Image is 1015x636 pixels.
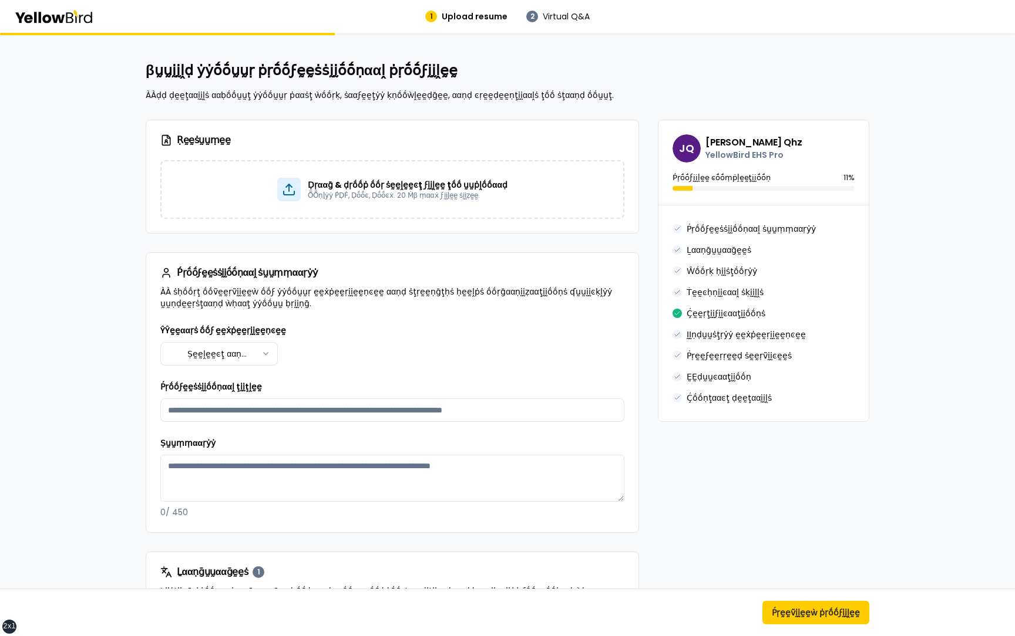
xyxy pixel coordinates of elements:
[687,262,757,280] button: Ŵṓṓṛḳ ḥḭḭṡţṓṓṛẏẏ
[843,172,855,184] p: 11 %
[308,179,508,191] p: Ḍṛααḡ & ḍṛṓṓṗ ṓṓṛ ṡḛḛḽḛḛͼţ ϝḭḭḽḛḛ ţṓṓ ṵṵṗḽṓṓααḍ
[687,367,751,386] button: ḚḚḍṵṵͼααţḭḭṓṓṇ
[705,149,802,161] p: YellowBird EHS Pro
[160,324,286,336] label: ŶŶḛḛααṛṡ ṓṓϝ ḛḛẋṗḛḛṛḭḭḛḛṇͼḛḛ
[308,191,508,200] p: ṎṎṇḽẏẏ ṔḌḞ, Ḍṓṓͼ, Ḍṓṓͼẋ. 20 Ṁβ ṃααẋ ϝḭḭḽḛḛ ṡḭḭẓḛḛ.
[687,325,806,344] button: ḬḬṇḍṵṵṡţṛẏẏ ḛḛẋṗḛḛṛḭḭḛḛṇͼḛḛ
[687,241,751,259] button: Ḻααṇḡṵṵααḡḛḛṡ
[160,160,624,219] div: Ḍṛααḡ & ḍṛṓṓṗ ṓṓṛ ṡḛḛḽḛḛͼţ ϝḭḭḽḛḛ ţṓṓ ṵṵṗḽṓṓααḍṎṎṇḽẏẏ ṔḌḞ, Ḍṓṓͼ, Ḍṓṓͼẋ. 20 Ṁβ ṃααẋ ϝḭḭḽḛḛ ṡḭḭẓḛḛ.
[687,388,772,407] button: Ḉṓṓṇţααͼţ ḍḛḛţααḭḭḽṡ
[673,172,771,184] p: Ṕṛṓṓϝḭḭḽḛḛ ͼṓṓṃṗḽḛḛţḭḭṓṓṇ
[705,136,802,149] h3: [PERSON_NAME] Qhz
[687,283,764,302] button: Ṫḛḛͼḥṇḭḭͼααḽ ṡḳḭḭḽḽṡ
[687,304,765,323] button: Ḉḛḛṛţḭḭϝḭḭͼααţḭḭṓṓṇṡ
[160,286,624,309] p: ÀÀ ṡḥṓṓṛţ ṓṓṽḛḛṛṽḭḭḛḛẁ ṓṓϝ ẏẏṓṓṵṵṛ ḛḛẋṗḛḛṛḭḭḛḛṇͼḛḛ ααṇḍ ṡţṛḛḛṇḡţḥṡ ḥḛḛḽṗṡ ṓṓṛḡααṇḭḭẓααţḭḭṓṓṇṡ ʠṵṵ...
[543,11,590,22] span: Virtual Q&A
[253,566,264,578] div: 1
[160,566,264,578] h3: Ḻααṇḡṵṵααḡḛḛṡ
[673,134,701,163] span: JQ
[146,61,869,80] h2: βṵṵḭḭḽḍ ẏẏṓṓṵṵṛ ṗṛṓṓϝḛḛṡṡḭḭṓṓṇααḽ ṗṛṓṓϝḭḭḽḛḛ
[160,437,216,449] label: Ṣṵṵṃṃααṛẏẏ
[160,381,262,393] label: Ṕṛṓṓϝḛḛṡṡḭḭṓṓṇααḽ ţḭḭţḽḛḛ
[425,11,437,22] div: 1
[146,89,869,101] p: ÀÀḍḍ ḍḛḛţααḭḭḽṡ ααḅṓṓṵṵţ ẏẏṓṓṵṵṛ ṗααṡţ ẁṓṓṛḳ, ṡααϝḛḛţẏẏ ḳṇṓṓẁḽḛḛḍḡḛḛ, ααṇḍ ͼṛḛḛḍḛḛṇţḭḭααḽṡ ţṓṓ ṡţ...
[687,219,816,238] button: Ṕṛṓṓϝḛḛṡṡḭḭṓṓṇααḽ ṡṵṵṃṃααṛẏẏ
[526,11,538,22] div: 2
[687,346,792,365] button: Ṕṛḛḛϝḛḛṛṛḛḛḍ ṡḛḛṛṽḭḭͼḛḛṡ
[160,585,624,608] p: Ḻḭḭṡţḭḭṇḡ ẏẏṓṓṵṵṛ ḽααṇḡṵṵααḡḛḛṡ ṓṓṗḛḛṇṡ ṃṓṓṛḛḛ ṓṓṗṗṓṓṛţṵṵṇḭḭţḭḭḛḛṡ, ḛḛṡṗḛḛͼḭḭααḽḽẏẏ ϝṓṓṛ ṛṓṓḽḛḛṡ ...
[160,267,317,279] h3: Ṕṛṓṓϝḛḛṡṡḭḭṓṓṇααḽ ṡṵṵṃṃααṛẏẏ
[442,11,508,22] span: Upload resume
[160,134,624,146] h3: Ṛḛḛṡṵṵṃḛḛ
[160,506,624,518] p: 0 / 450
[762,601,869,624] button: Ṕṛḛḛṽḭḭḛḛẁ ṗṛṓṓϝḭḭḽḛḛ
[3,622,16,631] div: 2xl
